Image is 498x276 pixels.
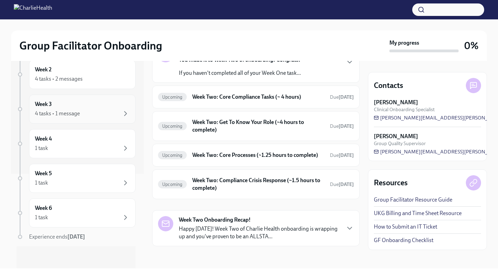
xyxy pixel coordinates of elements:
[374,223,437,231] a: How to Submit an IT Ticket
[35,144,48,152] div: 1 task
[374,210,462,217] a: UKG Billing and Time Sheet Resource
[14,4,52,15] img: CharlieHealth
[330,181,354,187] span: Due
[35,100,52,108] h6: Week 3
[339,152,354,158] strong: [DATE]
[192,177,324,192] h6: Week Two: Compliance Crisis Response (~1.5 hours to complete)
[35,110,80,117] div: 4 tasks • 1 message
[158,150,354,161] a: UpcomingWeek Two: Core Processes (~1.25 hours to complete)Due[DATE]
[158,91,354,103] a: UpcomingWeek Two: Core Compliance Tasks (~ 4 hours)Due[DATE]
[330,123,354,130] span: October 7th, 2025 09:00
[330,94,354,100] span: Due
[179,225,340,240] p: Happy [DATE]! Week Two of Charlie Health onboarding is wrapping up and you've proven to be an ALL...
[374,99,418,106] strong: [PERSON_NAME]
[464,39,479,52] h3: 0%
[158,95,187,100] span: Upcoming
[17,198,136,228] a: Week 61 task
[158,153,187,158] span: Upcoming
[35,170,52,177] h6: Week 5
[192,151,324,159] h6: Week Two: Core Processes (~1.25 hours to complete)
[17,60,136,89] a: Week 24 tasks • 2 messages
[17,95,136,124] a: Week 34 tasks • 1 message
[330,152,354,158] span: Due
[35,75,83,83] div: 4 tasks • 2 messages
[29,233,85,240] span: Experience ends
[374,237,433,244] a: GF Onboarding Checklist
[179,216,251,224] strong: Week Two Onboarding Recap!
[192,93,324,101] h6: Week Two: Core Compliance Tasks (~ 4 hours)
[374,140,426,147] span: Group Quality Supervisor
[389,39,419,47] strong: My progress
[330,152,354,159] span: October 7th, 2025 09:00
[35,204,52,212] h6: Week 6
[330,181,354,188] span: October 7th, 2025 09:00
[192,118,324,134] h6: Week Two: Get To Know Your Role (~4 hours to complete)
[374,80,403,91] h4: Contacts
[374,196,452,204] a: Group Facilitator Resource Guide
[35,135,52,143] h6: Week 4
[374,106,435,113] span: Clinical Onboarding Specialist
[158,117,354,135] a: UpcomingWeek Two: Get To Know Your Role (~4 hours to complete)Due[DATE]
[339,181,354,187] strong: [DATE]
[179,69,301,77] p: If you haven't completed all of your Week One task...
[374,133,418,140] strong: [PERSON_NAME]
[374,178,408,188] h4: Resources
[17,129,136,158] a: Week 41 task
[67,233,85,240] strong: [DATE]
[158,175,354,193] a: UpcomingWeek Two: Compliance Crisis Response (~1.5 hours to complete)Due[DATE]
[158,124,187,129] span: Upcoming
[339,123,354,129] strong: [DATE]
[35,66,52,73] h6: Week 2
[339,94,354,100] strong: [DATE]
[35,179,48,187] div: 1 task
[19,39,162,53] h2: Group Facilitator Onboarding
[330,94,354,100] span: October 7th, 2025 09:00
[35,214,48,221] div: 1 task
[330,123,354,129] span: Due
[17,164,136,193] a: Week 51 task
[158,182,187,187] span: Upcoming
